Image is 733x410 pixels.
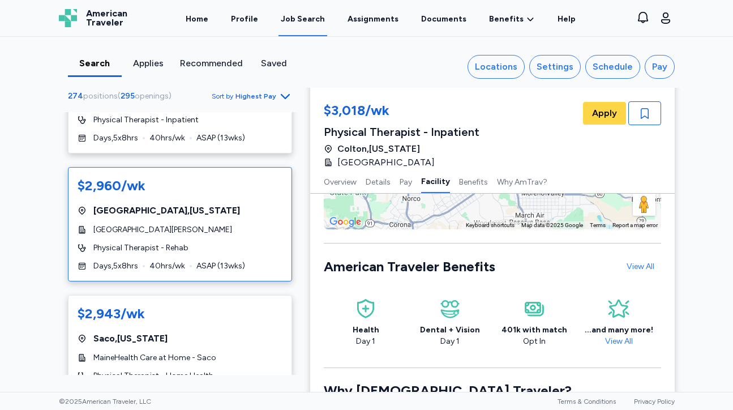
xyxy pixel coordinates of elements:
[489,14,535,25] a: Benefits
[489,14,524,25] span: Benefits
[149,260,185,272] span: 40 hrs/wk
[324,124,479,140] div: Physical Therapist - Inpatient
[93,352,216,364] span: MaineHealth Care at Home - Saco
[149,133,185,144] span: 40 hrs/wk
[93,204,240,217] span: [GEOGRAPHIC_DATA] , [US_STATE]
[324,169,357,193] button: Overview
[634,398,675,405] a: Privacy Policy
[324,101,479,122] div: $3,018/wk
[475,60,517,74] div: Locations
[327,215,364,229] img: Google
[180,57,243,70] div: Recommended
[327,215,364,229] a: Open this area in Google Maps (opens a new window)
[337,142,420,156] span: Colton , [US_STATE]
[590,222,606,228] a: Terms (opens in new tab)
[501,324,567,336] div: 401k with match
[601,336,637,346] a: View All
[353,336,379,347] div: Day 1
[83,91,118,101] span: positions
[324,258,495,275] span: American Traveler Benefits
[400,169,412,193] button: Pay
[592,106,617,120] span: Apply
[121,91,135,101] span: 295
[252,57,297,70] div: Saved
[366,169,391,193] button: Details
[212,92,233,101] span: Sort by
[93,224,232,236] span: [GEOGRAPHIC_DATA][PERSON_NAME]
[78,177,145,195] div: $2,960/wk
[72,57,117,70] div: Search
[593,60,633,74] div: Schedule
[196,260,245,272] span: ASAP ( 13 wks)
[558,398,616,405] a: Terms & Conditions
[521,222,583,228] span: Map data ©2025 Google
[633,193,655,216] button: Drag Pegman onto the map to open Street View
[235,92,276,101] span: Highest Pay
[135,91,169,101] span: openings
[612,222,658,228] a: Report a map error
[68,91,176,102] div: ( )
[59,397,151,406] span: © 2025 American Traveler, LLC
[652,60,667,74] div: Pay
[281,14,325,25] div: Job Search
[585,324,653,336] div: ...and many more!
[459,169,488,193] button: Benefits
[537,60,573,74] div: Settings
[86,9,127,27] span: American Traveler
[93,260,138,272] span: Days , 5 x 8 hrs
[93,133,138,144] span: Days , 5 x 8 hrs
[529,55,581,79] button: Settings
[620,257,661,277] a: View All
[645,55,675,79] button: Pay
[68,91,83,101] span: 274
[126,57,171,70] div: Applies
[78,305,145,323] div: $2,943/wk
[497,169,547,193] button: Why AmTrav?
[585,55,640,79] button: Schedule
[501,336,567,347] div: Opt In
[420,324,480,336] div: Dental + Vision
[583,102,626,125] button: Apply
[324,382,661,400] div: Why [DEMOGRAPHIC_DATA] Traveler?
[468,55,525,79] button: Locations
[93,242,188,254] span: Physical Therapist - Rehab
[278,1,327,36] a: Job Search
[212,89,292,103] button: Sort byHighest Pay
[59,9,77,27] img: Logo
[421,169,450,193] button: Facility
[353,324,379,336] div: Health
[93,332,168,345] span: Saco , [US_STATE]
[420,336,480,347] div: Day 1
[196,133,245,144] span: ASAP ( 13 wks)
[466,221,515,229] button: Keyboard shortcuts
[93,114,199,126] span: Physical Therapist - Inpatient
[337,156,435,169] span: [GEOGRAPHIC_DATA]
[93,370,213,382] span: Physical Therapist - Home Health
